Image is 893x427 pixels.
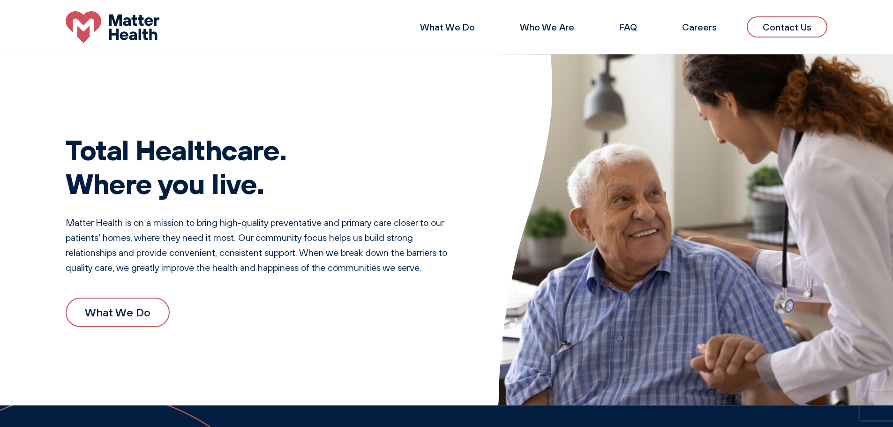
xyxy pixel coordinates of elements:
[682,21,717,33] a: Careers
[747,16,827,37] a: Contact Us
[520,21,574,33] a: Who We Are
[420,21,475,33] a: What We Do
[619,21,637,33] a: FAQ
[66,215,461,275] p: Matter Health is on a mission to bring high-quality preventative and primary care closer to our p...
[66,133,461,200] h1: Total Healthcare. Where you live.
[66,298,170,327] a: What We Do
